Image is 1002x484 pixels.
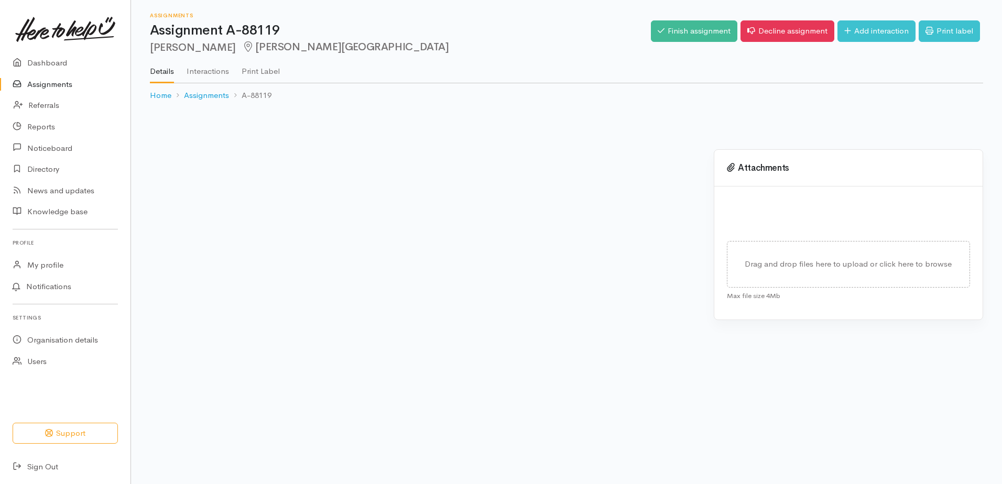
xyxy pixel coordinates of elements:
[150,53,174,83] a: Details
[150,90,171,102] a: Home
[242,40,449,53] span: [PERSON_NAME][GEOGRAPHIC_DATA]
[184,90,229,102] a: Assignments
[150,23,651,38] h1: Assignment A-88119
[837,20,916,42] a: Add interaction
[13,236,118,250] h6: Profile
[13,423,118,444] button: Support
[150,13,651,18] h6: Assignments
[919,20,980,42] a: Print label
[242,53,280,82] a: Print Label
[13,311,118,325] h6: Settings
[229,90,271,102] li: A-88119
[150,41,651,53] h2: [PERSON_NAME]
[727,163,970,173] h3: Attachments
[727,288,970,301] div: Max file size 4Mb
[187,53,229,82] a: Interactions
[651,20,737,42] a: Finish assignment
[740,20,834,42] a: Decline assignment
[745,259,952,269] span: Drag and drop files here to upload or click here to browse
[150,83,983,108] nav: breadcrumb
